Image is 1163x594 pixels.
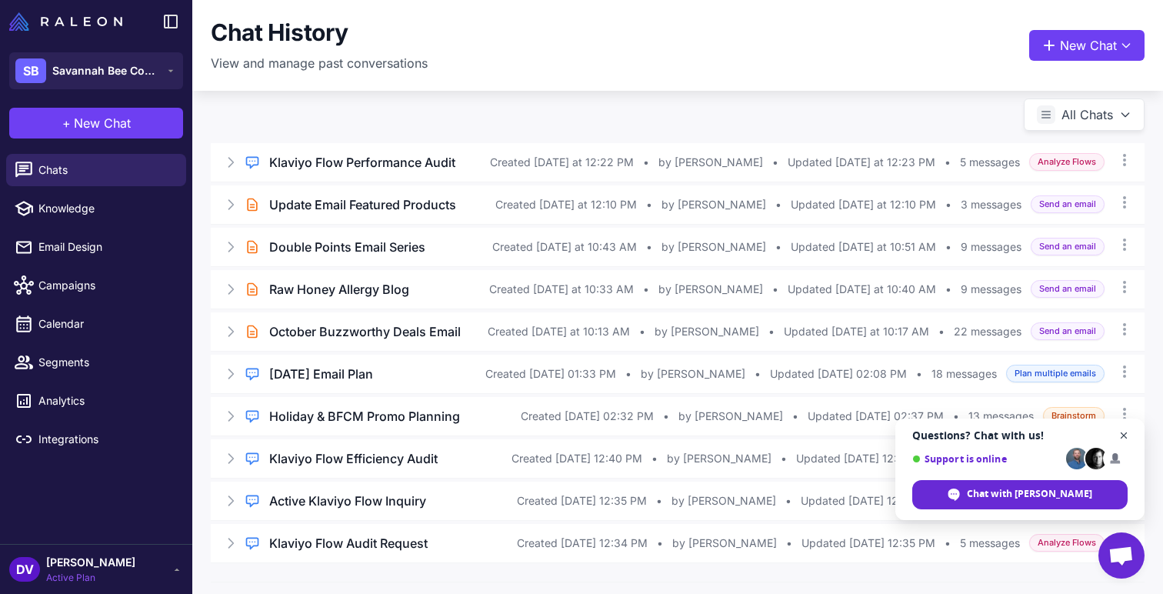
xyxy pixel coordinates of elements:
span: • [772,281,778,298]
h3: Double Points Email Series [269,238,425,256]
span: 22 messages [954,323,1021,340]
span: 18 messages [931,365,997,382]
span: • [651,450,658,467]
span: Savannah Bee Company [52,62,160,79]
span: Updated [DATE] 12:49 PM [796,450,931,467]
span: • [775,196,781,213]
img: Raleon Logo [9,12,122,31]
span: • [945,281,951,298]
span: • [755,365,761,382]
span: by [PERSON_NAME] [671,492,776,509]
span: • [953,408,959,425]
span: Segments [38,354,174,371]
span: • [945,196,951,213]
h1: Chat History [211,18,348,48]
span: by [PERSON_NAME] [661,196,766,213]
a: Campaigns [6,269,186,302]
span: Updated [DATE] at 10:40 AM [788,281,936,298]
span: Analytics [38,392,174,409]
span: Updated [DATE] at 10:17 AM [784,323,929,340]
span: • [938,323,945,340]
span: [PERSON_NAME] [46,554,135,571]
span: Chats [38,162,174,179]
span: Updated [DATE] 12:35 PM [801,535,935,552]
a: Knowledge [6,192,186,225]
span: Questions? Chat with us! [912,429,1128,442]
span: 3 messages [961,196,1021,213]
h3: Holiday & BFCM Promo Planning [269,407,460,425]
h3: Klaviyo Flow Audit Request [269,534,428,552]
span: • [768,323,775,340]
span: Created [DATE] 02:32 PM [521,408,654,425]
span: • [786,535,792,552]
span: New Chat [74,114,131,132]
span: Created [DATE] at 12:10 PM [495,196,637,213]
span: Send an email [1031,280,1105,298]
span: Updated [DATE] 02:08 PM [770,365,907,382]
div: DV [9,557,40,582]
span: Chat with [PERSON_NAME] [967,487,1092,501]
span: by [PERSON_NAME] [672,535,777,552]
span: • [916,365,922,382]
a: Chats [6,154,186,186]
span: + [62,114,71,132]
span: by [PERSON_NAME] [658,154,763,171]
a: Email Design [6,231,186,263]
div: Chat with Raleon [912,480,1128,509]
span: by [PERSON_NAME] [667,450,771,467]
span: • [646,239,652,255]
span: Active Plan [46,571,135,585]
span: Created [DATE] at 10:43 AM [492,239,637,255]
h3: October Buzzworthy Deals Email [269,322,461,341]
span: 5 messages [960,535,1020,552]
span: • [945,239,951,255]
div: SB [15,58,46,83]
span: • [643,154,649,171]
span: 13 messages [968,408,1034,425]
span: Send an email [1031,195,1105,213]
a: Segments [6,346,186,379]
span: Created [DATE] 12:34 PM [517,535,648,552]
span: • [781,450,787,467]
span: Email Design [38,239,174,255]
span: Created [DATE] at 12:22 PM [490,154,634,171]
span: • [945,535,951,552]
span: • [639,323,645,340]
span: by [PERSON_NAME] [658,281,763,298]
span: • [657,535,663,552]
h3: Update Email Featured Products [269,195,456,214]
span: Calendar [38,315,174,332]
span: Updated [DATE] at 12:23 PM [788,154,935,171]
span: • [656,492,662,509]
span: by [PERSON_NAME] [661,239,766,255]
div: Open chat [1098,532,1145,579]
span: Analyze Flows [1029,534,1105,552]
span: • [785,492,791,509]
a: Integrations [6,423,186,456]
span: 9 messages [961,281,1021,298]
span: • [646,196,652,213]
span: • [625,365,631,382]
span: Created [DATE] at 10:33 AM [489,281,634,298]
span: Updated [DATE] 12:39 PM [801,492,935,509]
span: Campaigns [38,277,174,294]
span: • [663,408,669,425]
span: Knowledge [38,200,174,217]
span: Analyze Flows [1029,153,1105,171]
span: Close chat [1115,426,1134,445]
span: 9 messages [961,239,1021,255]
span: Updated [DATE] at 12:10 PM [791,196,936,213]
h3: Klaviyo Flow Efficiency Audit [269,449,438,468]
span: • [772,154,778,171]
span: Updated [DATE] at 10:51 AM [791,239,936,255]
button: +New Chat [9,108,183,138]
a: Raleon Logo [9,12,128,31]
a: Calendar [6,308,186,340]
span: Send an email [1031,238,1105,255]
span: Created [DATE] 01:33 PM [485,365,616,382]
span: • [945,154,951,171]
span: Support is online [912,453,1061,465]
h3: Active Klaviyo Flow Inquiry [269,492,426,510]
span: • [792,408,798,425]
span: Send an email [1031,322,1105,340]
